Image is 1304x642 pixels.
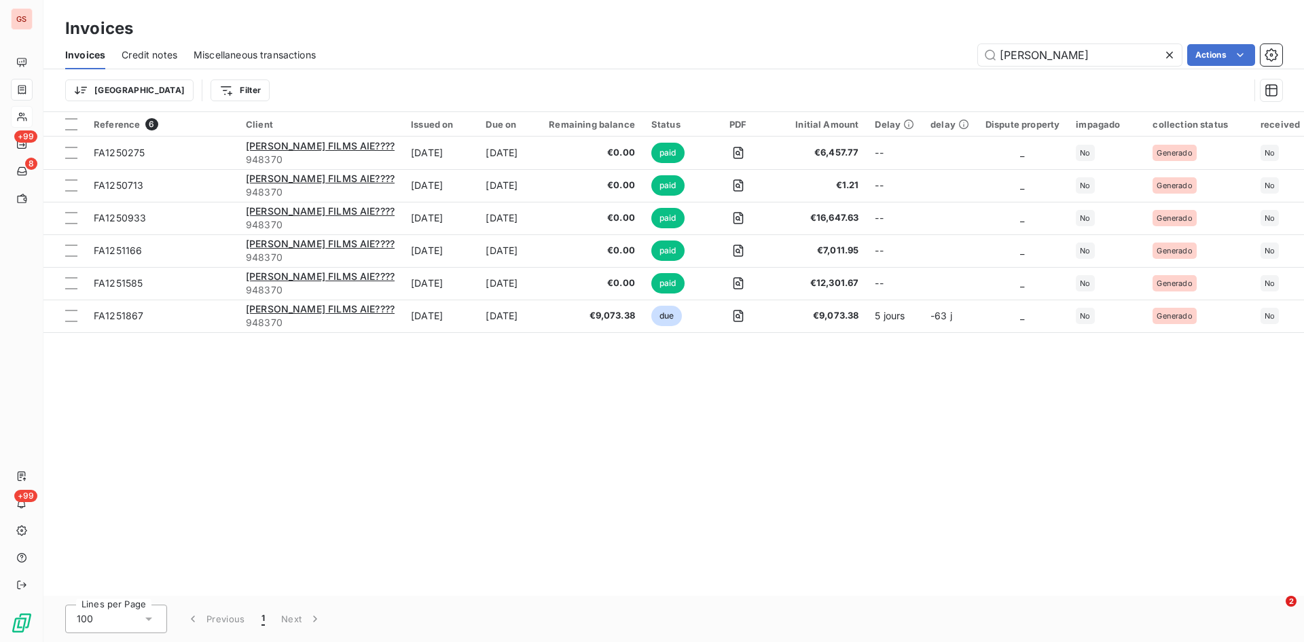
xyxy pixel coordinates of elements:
div: impagado [1076,119,1136,130]
span: €0.00 [549,211,635,225]
span: No [1265,149,1275,157]
span: No [1265,312,1275,320]
h3: Invoices [65,16,133,41]
span: €0.00 [549,146,635,160]
span: _ [1020,212,1024,224]
span: No [1265,247,1275,255]
div: Status [651,119,697,130]
span: _ [1020,310,1024,321]
span: [PERSON_NAME] FILMS AIE???? [246,140,395,151]
td: [DATE] [403,137,477,169]
span: Reference [94,119,140,130]
td: [DATE] [477,300,541,332]
span: FA1251867 [94,310,143,321]
button: Previous [178,605,253,633]
span: 1 [261,612,265,626]
button: 1 [253,605,273,633]
td: 5 jours [867,300,922,332]
span: €0.00 [549,244,635,257]
div: Remaining balance [549,119,635,130]
span: FA1250933 [94,212,146,224]
div: GS [11,8,33,30]
span: FA1251585 [94,277,143,289]
td: [DATE] [403,267,477,300]
span: [PERSON_NAME] FILMS AIE???? [246,303,395,315]
div: Issued on [411,119,469,130]
td: -- [867,234,922,267]
td: -- [867,267,922,300]
button: [GEOGRAPHIC_DATA] [65,79,194,101]
span: _ [1020,147,1024,158]
td: [DATE] [477,202,541,234]
span: Generado [1157,247,1192,255]
span: FA1250275 [94,147,145,158]
span: €16,647.63 [779,211,858,225]
span: 2 [1286,596,1297,607]
td: -- [867,169,922,202]
img: Logo LeanPay [11,612,33,634]
button: Filter [211,79,270,101]
span: €0.00 [549,179,635,192]
span: No [1080,247,1090,255]
td: [DATE] [403,169,477,202]
span: €7,011.95 [779,244,858,257]
span: 6 [145,118,158,130]
td: [DATE] [477,137,541,169]
span: Generado [1157,149,1192,157]
div: Due on [486,119,532,130]
span: Generado [1157,279,1192,287]
span: 948370 [246,153,395,166]
span: No [1265,214,1275,222]
span: No [1080,149,1090,157]
span: [PERSON_NAME] FILMS AIE???? [246,205,395,217]
span: -63 j [930,310,952,321]
span: No [1080,279,1090,287]
span: due [651,306,682,326]
td: [DATE] [403,202,477,234]
span: paid [651,273,685,293]
span: €6,457.77 [779,146,858,160]
span: Generado [1157,312,1192,320]
input: Search [978,44,1182,66]
span: 948370 [246,316,395,329]
td: -- [867,137,922,169]
span: +99 [14,490,37,502]
span: 948370 [246,283,395,297]
button: Next [273,605,330,633]
div: collection status [1153,119,1244,130]
span: paid [651,240,685,261]
td: [DATE] [403,234,477,267]
span: 100 [77,612,93,626]
span: [PERSON_NAME] FILMS AIE???? [246,270,395,282]
div: delay [930,119,969,130]
td: [DATE] [477,169,541,202]
span: No [1080,181,1090,190]
div: Initial Amount [779,119,858,130]
span: €0.00 [549,277,635,290]
span: 948370 [246,218,395,232]
span: +99 [14,130,37,143]
td: [DATE] [477,234,541,267]
span: paid [651,175,685,196]
iframe: Intercom live chat [1258,596,1290,628]
div: Dispute property [985,119,1059,130]
span: paid [651,208,685,228]
span: No [1080,214,1090,222]
span: Credit notes [122,48,177,62]
button: Actions [1187,44,1255,66]
span: paid [651,143,685,163]
span: FA1250713 [94,179,143,191]
span: Invoices [65,48,105,62]
span: €1.21 [779,179,858,192]
span: Generado [1157,214,1192,222]
span: _ [1020,245,1024,256]
span: No [1265,279,1275,287]
span: _ [1020,179,1024,191]
span: No [1080,312,1090,320]
div: Delay [875,119,914,130]
span: Generado [1157,181,1192,190]
td: [DATE] [403,300,477,332]
span: 8 [25,158,37,170]
span: 948370 [246,185,395,199]
span: FA1251166 [94,245,142,256]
